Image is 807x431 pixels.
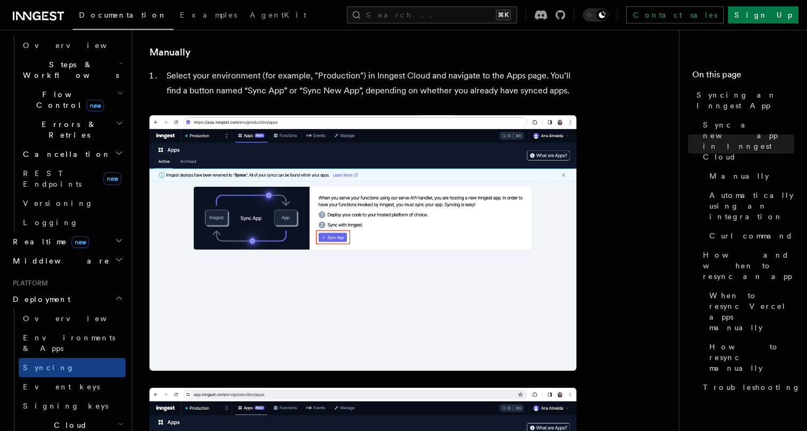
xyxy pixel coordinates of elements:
a: AgentKit [243,3,313,29]
span: Documentation [79,11,167,19]
button: Flow Controlnew [19,85,125,115]
a: Contact sales [626,6,724,23]
a: When to resync Vercel apps manually [705,286,794,337]
a: Manually [149,45,191,60]
a: Manually [705,166,794,186]
button: Toggle dark mode [583,9,608,21]
span: How and when to resync an app [703,250,794,282]
li: Select your environment (for example, "Production") in Inngest Cloud and navigate to the Apps pag... [163,68,576,98]
span: Overview [23,314,133,323]
span: Platform [9,279,48,288]
a: REST Endpointsnew [19,164,125,194]
span: Syncing an Inngest App [697,90,794,111]
span: Examples [180,11,237,19]
button: Errors & Retries [19,115,125,145]
a: Syncing [19,358,125,377]
span: Versioning [23,199,93,207]
span: Curl command [709,230,793,241]
div: Inngest Functions [9,36,125,232]
button: Middleware [9,251,125,270]
a: Troubleshooting [699,378,794,397]
a: Versioning [19,194,125,213]
span: new [86,100,104,111]
span: REST Endpoints [23,169,82,188]
span: Logging [23,218,78,227]
a: Syncing an Inngest App [692,85,794,115]
a: Sign Up [728,6,798,23]
a: Environments & Apps [19,328,125,358]
span: Realtime [9,236,89,247]
span: Middleware [9,256,110,266]
kbd: ⌘K [496,10,511,20]
span: Event keys [23,382,100,391]
span: new [104,172,121,185]
img: Inngest Cloud screen with sync App button when you have no apps synced yet [149,115,576,371]
span: Sync a new app in Inngest Cloud [703,119,794,162]
span: Steps & Workflows [19,59,119,81]
a: Automatically using an integration [705,186,794,226]
button: Realtimenew [9,232,125,251]
span: Signing keys [23,402,108,410]
span: Cancellation [19,149,111,159]
a: Overview [19,309,125,328]
a: Documentation [73,3,173,30]
span: Syncing [23,363,75,372]
a: Signing keys [19,396,125,416]
a: Logging [19,213,125,232]
a: How and when to resync an app [699,245,794,286]
span: Flow Control [19,89,117,110]
span: How to resync manually [709,341,794,373]
span: AgentKit [250,11,306,19]
h4: On this page [692,68,794,85]
a: Curl command [705,226,794,245]
button: Deployment [9,290,125,309]
a: Event keys [19,377,125,396]
button: Cancellation [19,145,125,164]
button: Search...⌘K [347,6,517,23]
span: Troubleshooting [703,382,801,393]
span: new [72,236,89,248]
span: Deployment [9,294,70,305]
span: Manually [709,171,769,181]
span: When to resync Vercel apps manually [709,290,794,333]
a: Overview [19,36,125,55]
a: Examples [173,3,243,29]
span: Errors & Retries [19,119,116,140]
span: Overview [23,41,133,50]
a: How to resync manually [705,337,794,378]
a: Sync a new app in Inngest Cloud [699,115,794,166]
button: Steps & Workflows [19,55,125,85]
span: Automatically using an integration [709,190,794,222]
span: Environments & Apps [23,333,115,353]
